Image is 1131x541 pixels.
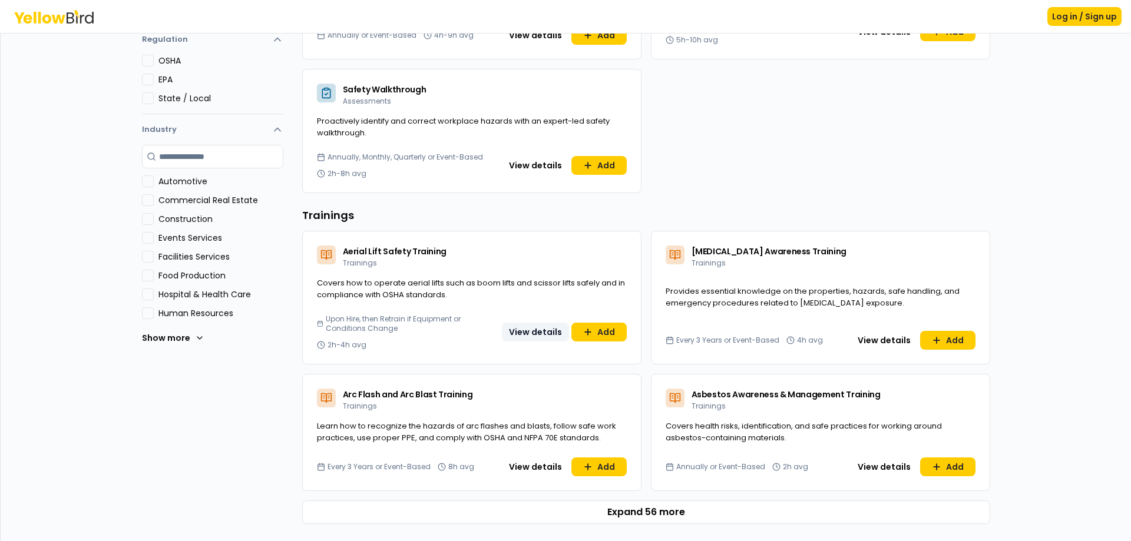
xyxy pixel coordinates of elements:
[343,389,473,400] span: Arc Flash and Arc Blast Training
[158,270,283,281] label: Food Production
[158,251,283,263] label: Facilities Services
[328,31,416,40] span: Annually or Event-Based
[920,457,975,476] button: Add
[158,175,283,187] label: Automotive
[920,331,975,350] button: Add
[142,55,283,114] div: Regulation
[142,114,283,145] button: Industry
[142,326,204,350] button: Show more
[692,258,726,268] span: Trainings
[502,323,569,341] button: View details
[343,245,447,257] span: Aerial Lift Safety Training
[666,420,942,443] span: Covers health risks, identification, and safe practices for working around asbestos-containing ma...
[158,55,283,67] label: OSHA
[343,96,391,106] span: Assessments
[783,462,808,472] span: 2h avg
[142,29,283,55] button: Regulation
[158,232,283,244] label: Events Services
[571,323,627,341] button: Add
[317,277,625,300] span: Covers how to operate aerial lifts such as boom lifts and scissor lifts safely and in compliance ...
[328,152,483,162] span: Annually, Monthly, Quarterly or Event-Based
[328,462,431,472] span: Every 3 Years or Event-Based
[676,336,779,345] span: Every 3 Years or Event-Based
[142,145,283,359] div: Industry
[158,288,283,300] label: Hospital & Health Care
[328,169,366,178] span: 2h-8h avg
[851,457,918,476] button: View details
[158,213,283,225] label: Construction
[343,258,377,268] span: Trainings
[571,457,627,476] button: Add
[317,115,610,138] span: Proactively identify and correct workplace hazards with an expert-led safety walkthrough.
[328,340,366,350] span: 2h-4h avg
[302,207,990,224] h3: Trainings
[158,74,283,85] label: EPA
[343,84,426,95] span: Safety Walkthrough
[302,500,990,524] button: Expand 56 more
[317,420,616,443] span: Learn how to recognize the hazards of arc flashes and blasts, follow safe work practices, use pro...
[666,286,960,308] span: Provides essential knowledge on the properties, hazards, safe handling, and emergency procedures ...
[692,245,846,257] span: [MEDICAL_DATA] Awareness Training
[571,156,627,175] button: Add
[158,307,283,319] label: Human Resources
[343,401,377,411] span: Trainings
[571,26,627,45] button: Add
[158,194,283,206] label: Commercial Real Estate
[676,35,718,45] span: 5h-10h avg
[502,457,569,476] button: View details
[434,31,474,40] span: 4h-9h avg
[326,314,497,333] span: Upon Hire, then Retrain if Equipment or Conditions Change
[851,331,918,350] button: View details
[448,462,474,472] span: 8h avg
[692,389,881,400] span: Asbestos Awareness & Management Training
[1047,7,1122,26] button: Log in / Sign up
[692,401,726,411] span: Trainings
[797,336,823,345] span: 4h avg
[502,26,569,45] button: View details
[158,92,283,104] label: State / Local
[676,462,765,472] span: Annually or Event-Based
[502,156,569,175] button: View details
